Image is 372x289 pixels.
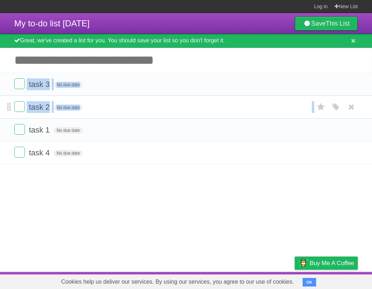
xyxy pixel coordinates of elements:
span: task 4 [29,148,52,157]
span: task 1 [29,125,52,134]
span: task 3 [29,80,52,89]
span: No due date [54,82,83,88]
a: Privacy [285,274,304,287]
a: About [200,274,215,287]
span: Cookies help us deliver our services. By using our services, you agree to our use of cookies. [54,275,301,289]
label: Done [14,147,25,158]
a: Buy me a coffee [295,257,358,270]
button: OK [303,278,316,287]
label: Star task [314,101,328,113]
a: Terms [261,274,277,287]
span: No due date [54,127,83,134]
span: No due date [54,104,83,111]
img: Buy me a coffee [298,257,308,269]
span: No due date [54,150,83,156]
a: Suggest a feature [313,274,358,287]
b: This List [326,20,350,27]
span: My to-do list [DATE] [14,19,90,28]
label: Done [14,101,25,112]
label: Done [14,124,25,135]
span: Buy me a coffee [310,257,354,269]
a: Developers [224,274,252,287]
span: task 2 [29,103,52,112]
a: SaveThis List [295,16,358,31]
label: Done [14,78,25,89]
